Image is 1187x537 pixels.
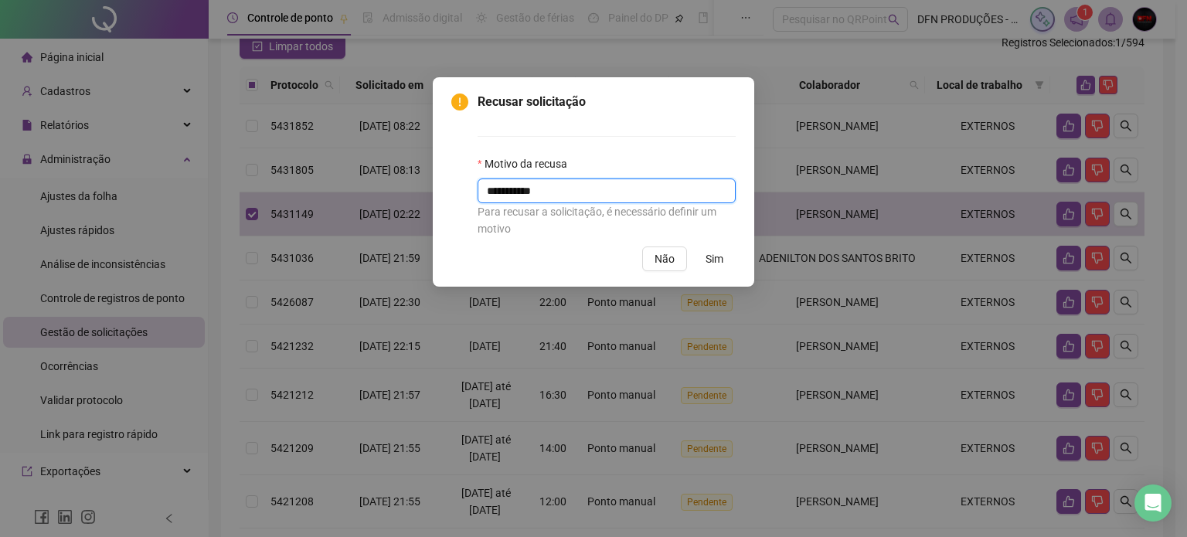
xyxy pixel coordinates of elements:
[478,93,736,111] span: Recusar solicitação
[655,250,675,267] span: Não
[478,203,736,237] div: Para recusar a solicitação, é necessário definir um motivo
[478,155,577,172] label: Motivo da recusa
[706,250,723,267] span: Sim
[642,246,687,271] button: Não
[451,93,468,110] span: exclamation-circle
[693,246,736,271] button: Sim
[1134,484,1172,522] div: Open Intercom Messenger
